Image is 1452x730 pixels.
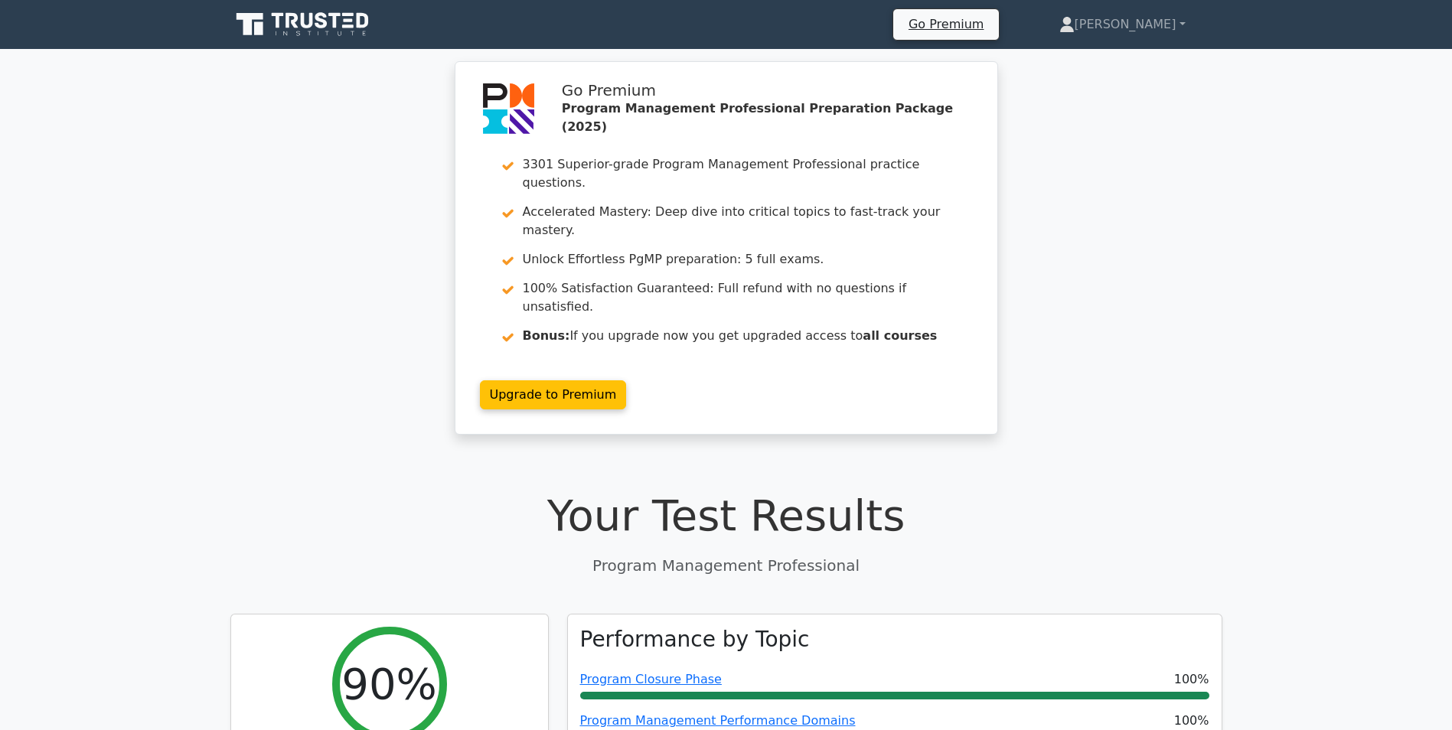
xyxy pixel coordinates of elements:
[230,490,1222,541] h1: Your Test Results
[580,713,856,728] a: Program Management Performance Domains
[230,554,1222,577] p: Program Management Professional
[1023,9,1222,40] a: [PERSON_NAME]
[1174,712,1209,730] span: 100%
[341,658,436,709] h2: 90%
[580,627,810,653] h3: Performance by Topic
[580,672,722,686] a: Program Closure Phase
[480,380,627,409] a: Upgrade to Premium
[899,14,993,34] a: Go Premium
[1174,670,1209,689] span: 100%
